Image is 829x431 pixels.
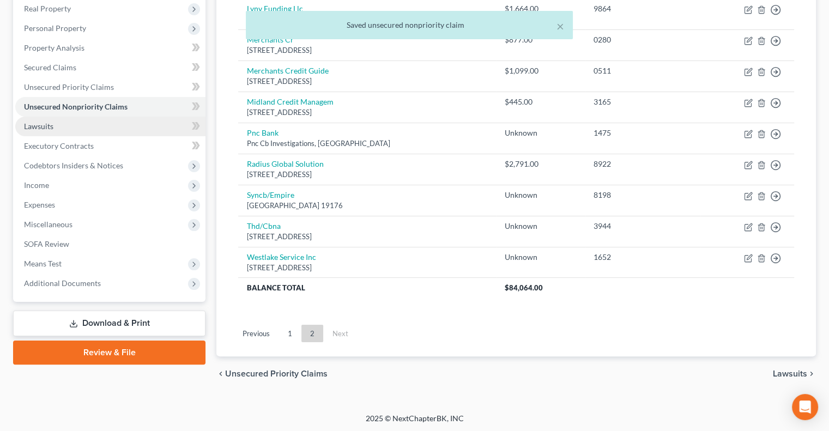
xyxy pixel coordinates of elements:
[15,58,205,77] a: Secured Claims
[24,161,123,170] span: Codebtors Insiders & Notices
[505,283,543,292] span: $84,064.00
[24,200,55,209] span: Expenses
[247,107,487,118] div: [STREET_ADDRESS]
[15,97,205,117] a: Unsecured Nonpriority Claims
[505,3,576,14] div: $1,664.00
[247,76,487,87] div: [STREET_ADDRESS]
[247,45,487,56] div: [STREET_ADDRESS]
[247,263,487,273] div: [STREET_ADDRESS]
[594,252,691,263] div: 1652
[247,66,329,75] a: Merchants Credit Guide
[594,159,691,169] div: 8922
[247,159,324,168] a: Radius Global Solution
[279,325,301,342] a: 1
[247,201,487,211] div: [GEOGRAPHIC_DATA] 19176
[15,136,205,156] a: Executory Contracts
[301,325,323,342] a: 2
[505,65,576,76] div: $1,099.00
[225,369,328,378] span: Unsecured Priority Claims
[13,311,205,336] a: Download & Print
[594,3,691,14] div: 9864
[505,96,576,107] div: $445.00
[238,278,495,298] th: Balance Total
[594,221,691,232] div: 3944
[505,221,576,232] div: Unknown
[247,169,487,180] div: [STREET_ADDRESS]
[15,38,205,58] a: Property Analysis
[15,234,205,254] a: SOFA Review
[255,20,564,31] div: Saved unsecured nonpriority claim
[216,369,225,378] i: chevron_left
[216,369,328,378] button: chevron_left Unsecured Priority Claims
[247,138,487,149] div: Pnc Cb Investigations, [GEOGRAPHIC_DATA]
[773,369,816,378] button: Lawsuits chevron_right
[24,102,128,111] span: Unsecured Nonpriority Claims
[247,232,487,242] div: [STREET_ADDRESS]
[234,325,279,342] a: Previous
[792,394,818,420] div: Open Intercom Messenger
[247,252,316,262] a: Westlake Service Inc
[24,278,101,288] span: Additional Documents
[247,4,303,13] a: Lvnv Funding Llc
[24,43,84,52] span: Property Analysis
[247,128,279,137] a: Pnc Bank
[24,239,69,248] span: SOFA Review
[24,220,72,229] span: Miscellaneous
[24,259,62,268] span: Means Test
[15,77,205,97] a: Unsecured Priority Claims
[773,369,807,378] span: Lawsuits
[247,97,334,106] a: Midland Credit Managem
[594,65,691,76] div: 0511
[505,190,576,201] div: Unknown
[807,369,816,378] i: chevron_right
[24,4,71,13] span: Real Property
[594,96,691,107] div: 3165
[594,128,691,138] div: 1475
[505,252,576,263] div: Unknown
[13,341,205,365] a: Review & File
[247,221,281,230] a: Thd/Cbna
[505,159,576,169] div: $2,791.00
[24,122,53,131] span: Lawsuits
[247,190,294,199] a: Syncb/Empire
[594,190,691,201] div: 8198
[15,117,205,136] a: Lawsuits
[24,63,76,72] span: Secured Claims
[505,128,576,138] div: Unknown
[24,82,114,92] span: Unsecured Priority Claims
[24,180,49,190] span: Income
[24,141,94,150] span: Executory Contracts
[556,20,564,33] button: ×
